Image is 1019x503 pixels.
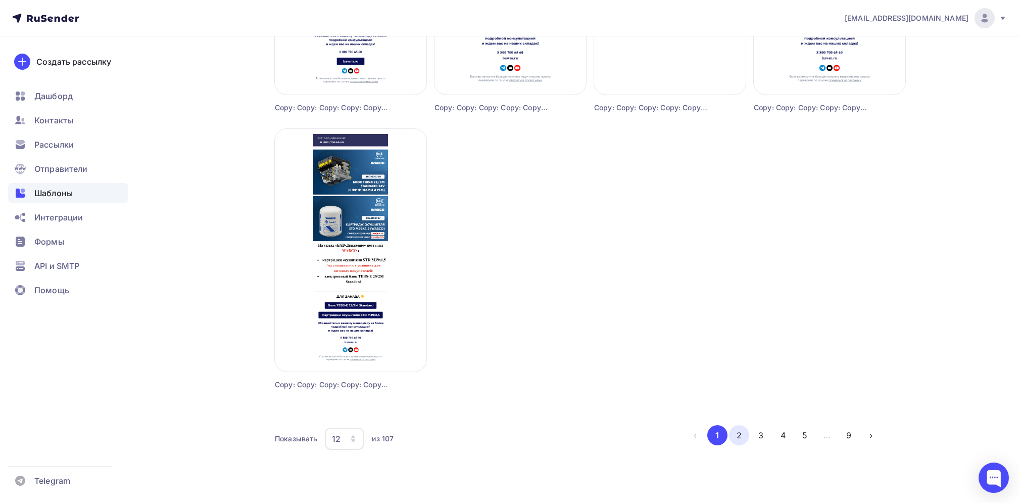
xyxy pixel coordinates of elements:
div: Создать рассылку [36,56,111,68]
button: 12 [324,427,365,450]
span: Telegram [34,475,70,487]
a: Шаблоны [8,183,128,203]
div: Copy: Copy: Copy: Copy: Copy: Copy: Copy: Copy: Copy: Copy: Copy: Copy: Copy: Copy: Copy: Copy: C... [594,103,708,113]
button: Go to page 3 [751,425,771,445]
div: из 107 [372,434,394,444]
span: API и SMTP [34,260,79,272]
a: Отправители [8,159,128,179]
a: Рассылки [8,134,128,155]
div: Показывать [275,434,317,444]
a: Дашборд [8,86,128,106]
button: Go to page 5 [795,425,815,445]
div: Copy: Copy: Copy: Copy: Copy: Copy: Copy: Copy: Copy: Copy: Copy: Copy: Copy: Copy: Copy: Copy: C... [275,103,389,113]
span: Помощь [34,284,69,296]
span: Контакты [34,114,73,126]
span: Отправители [34,163,88,175]
a: Контакты [8,110,128,130]
div: Copy: Copy: Copy: Copy: Copy: Copy: Copy: Copy: Copy: Copy: Copy: Copy: Copy: Copy: Copy: Copy: C... [434,103,548,113]
div: Copy: Copy: Copy: Copy: Copy: Copy: Copy: Copy: Copy: Copy: Copy: Copy: Copy: Copy: Copy: Copy: C... [275,380,389,390]
button: Go to page 9 [839,425,859,445]
span: [EMAIL_ADDRESS][DOMAIN_NAME] [845,13,968,23]
span: Рассылки [34,139,74,151]
a: [EMAIL_ADDRESS][DOMAIN_NAME] [845,8,1007,28]
span: Интеграции [34,211,83,223]
a: Формы [8,232,128,252]
span: Шаблоны [34,187,73,199]
div: Copy: Copy: Copy: Copy: Copy: Copy: Copy: Copy: Copy: Copy: Copy: Copy: Copy: Copy: Copy: Copy: C... [754,103,867,113]
button: Go to page 4 [773,425,793,445]
button: Go to next page [861,425,881,445]
button: Go to page 2 [729,425,749,445]
span: Формы [34,236,64,248]
button: Go to page 1 [707,425,727,445]
ul: Pagination [685,425,881,445]
div: 12 [332,433,341,445]
span: Дашборд [34,90,73,102]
